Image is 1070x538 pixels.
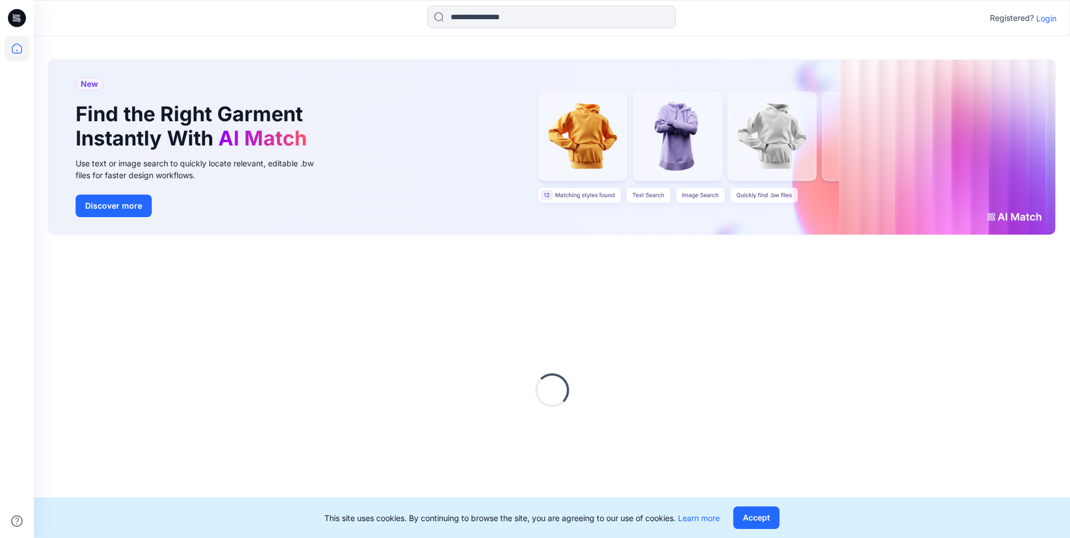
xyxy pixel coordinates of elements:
div: Use text or image search to quickly locate relevant, editable .bw files for faster design workflows. [76,157,329,181]
p: Registered? [990,11,1034,25]
button: Discover more [76,195,152,217]
h1: Find the Right Garment Instantly With [76,102,312,151]
a: Learn more [678,513,720,523]
p: Login [1036,12,1056,24]
span: New [81,77,98,91]
span: AI Match [218,126,307,151]
p: This site uses cookies. By continuing to browse the site, you are agreeing to our use of cookies. [324,512,720,524]
button: Accept [733,506,780,529]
